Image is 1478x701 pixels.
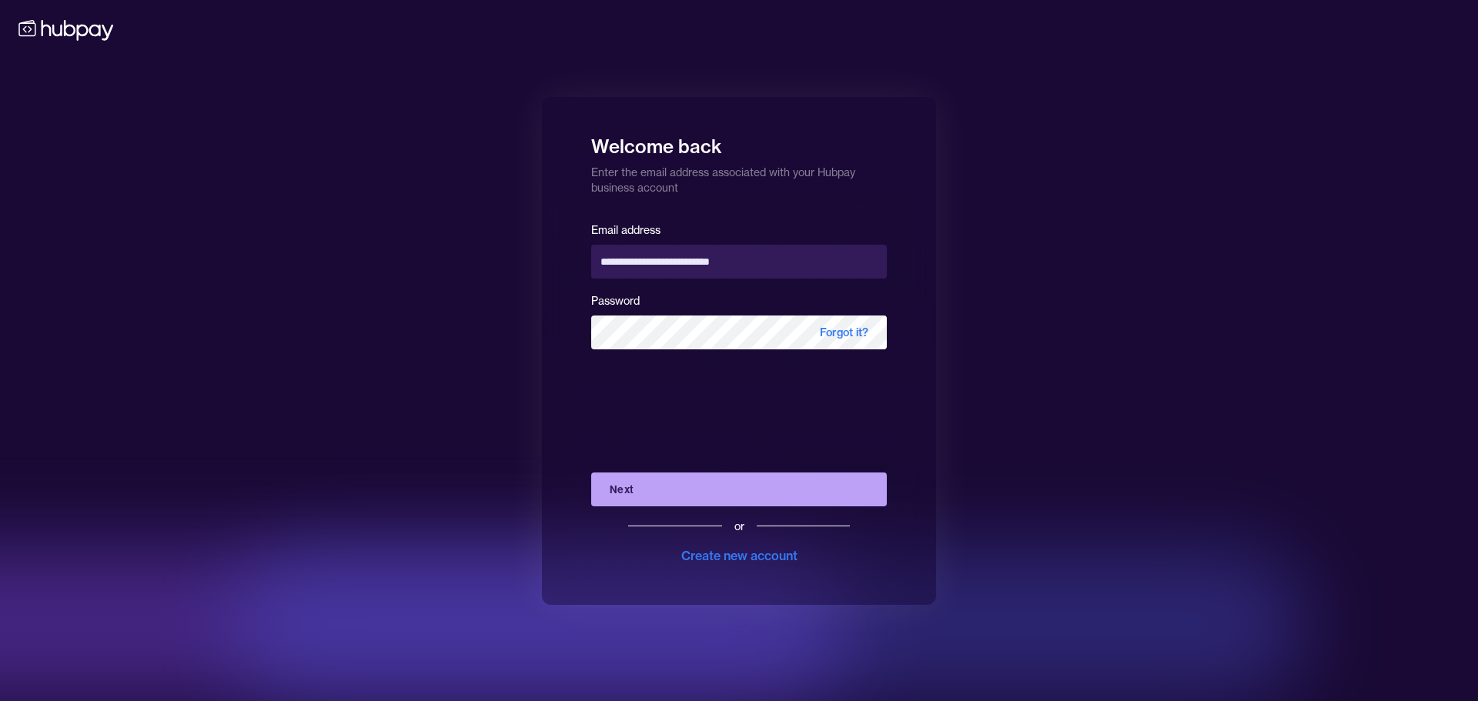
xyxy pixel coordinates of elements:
label: Email address [591,223,660,237]
div: Create new account [681,546,798,565]
h1: Welcome back [591,125,887,159]
div: or [734,519,744,534]
label: Password [591,294,640,308]
span: Forgot it? [801,315,887,349]
button: Next [591,472,887,506]
p: Enter the email address associated with your Hubpay business account [591,159,887,195]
